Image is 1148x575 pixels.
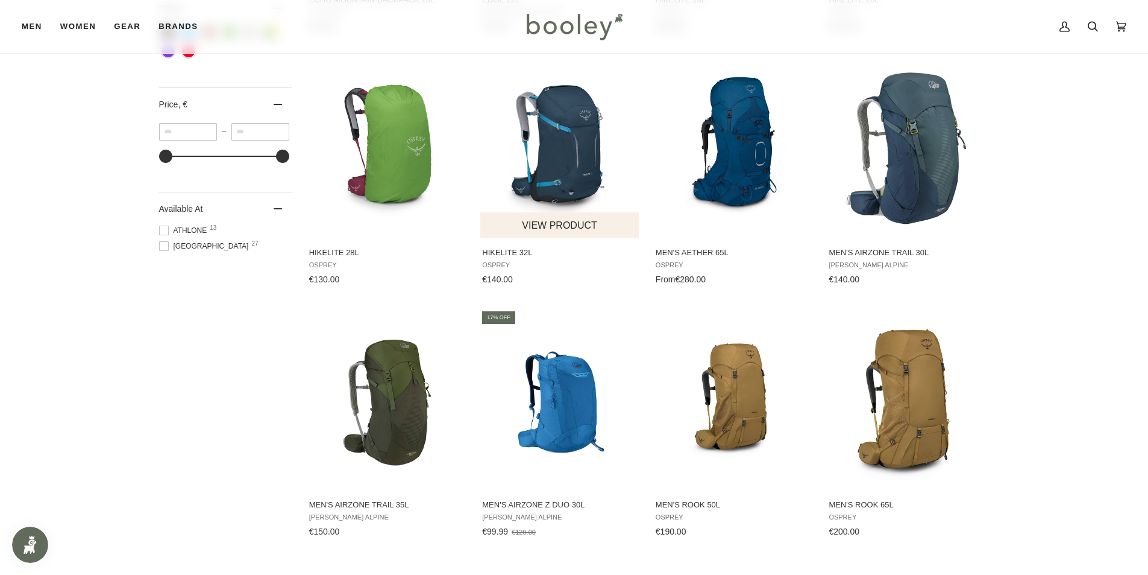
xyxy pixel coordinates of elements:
span: [GEOGRAPHIC_DATA] [159,241,252,252]
span: , € [178,100,187,109]
img: Lowe Alpine Men's Airzone Trail 35L Army / Bracken - Booley Galway [307,320,467,480]
span: – [217,127,231,136]
span: Women [60,21,96,33]
img: Osprey Men's Aether 65L Deep Water Blue - Booley Galway [654,68,814,227]
span: From [656,275,676,284]
a: Hikelite 32L [480,57,640,289]
span: Osprey [482,261,638,269]
span: Brands [158,21,198,33]
span: €140.00 [482,275,513,284]
span: [PERSON_NAME] Alpine [482,513,638,521]
img: Lowe Alpine Men's AirZone Trail 30L Tempest Blue / Orion Blue - Booley Galway [827,68,986,227]
span: Athlone [159,225,211,236]
span: Osprey [656,261,812,269]
span: €120.00 [512,529,536,536]
span: Men's Rook 50L [656,500,812,510]
span: €99.99 [482,527,508,536]
a: Hikelite 28L [307,57,467,289]
span: Hikelite 28L [309,247,465,258]
span: [PERSON_NAME] Alpine [829,261,985,269]
span: Price [159,100,187,109]
a: Men's Rook 65L [827,310,986,541]
span: Hikelite 32L [482,247,638,258]
a: Men's AirZone Trail 35L [307,310,467,541]
span: Men's AirZone Z Duo 30L [482,500,638,510]
span: Gear [114,21,140,33]
span: Osprey [829,513,985,521]
span: Colour: Purple [162,44,175,57]
iframe: Button to open loyalty program pop-up [12,527,48,563]
span: Men's Aether 65L [656,247,812,258]
span: Osprey [309,261,465,269]
a: Men's AirZone Trail 30L [827,57,986,289]
input: Minimum value [159,123,217,141]
img: Osprey Men's Rook 50L Histosol Brown / Rhino Grey - Booley Galway [654,320,814,480]
span: €150.00 [309,527,340,536]
span: Men's AirZone Trail 35L [309,500,465,510]
a: Men's Aether 65L [654,57,814,289]
span: [PERSON_NAME] Alpine [309,513,465,521]
input: Maximum value [231,123,289,141]
span: €140.00 [829,275,859,284]
img: Booley [521,9,627,44]
span: Colour: Red [182,44,195,57]
span: Men [22,21,42,33]
span: €190.00 [656,527,686,536]
span: 27 [251,241,258,247]
div: 17% off [482,311,515,324]
span: Men's AirZone Trail 30L [829,247,985,258]
span: Osprey [656,513,812,521]
span: €200.00 [829,527,859,536]
button: View product [480,212,639,238]
span: €280.00 [676,275,706,284]
span: Available At [159,204,203,214]
span: 13 [210,225,216,231]
img: Osprey Men's Rook 65L Histosol Brown / Rhino Grey - Booley Galway [827,320,986,480]
a: Men's AirZone Z Duo 30L [480,310,640,541]
span: €130.00 [309,275,340,284]
span: Men's Rook 65L [829,500,985,510]
a: Men's Rook 50L [654,310,814,541]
